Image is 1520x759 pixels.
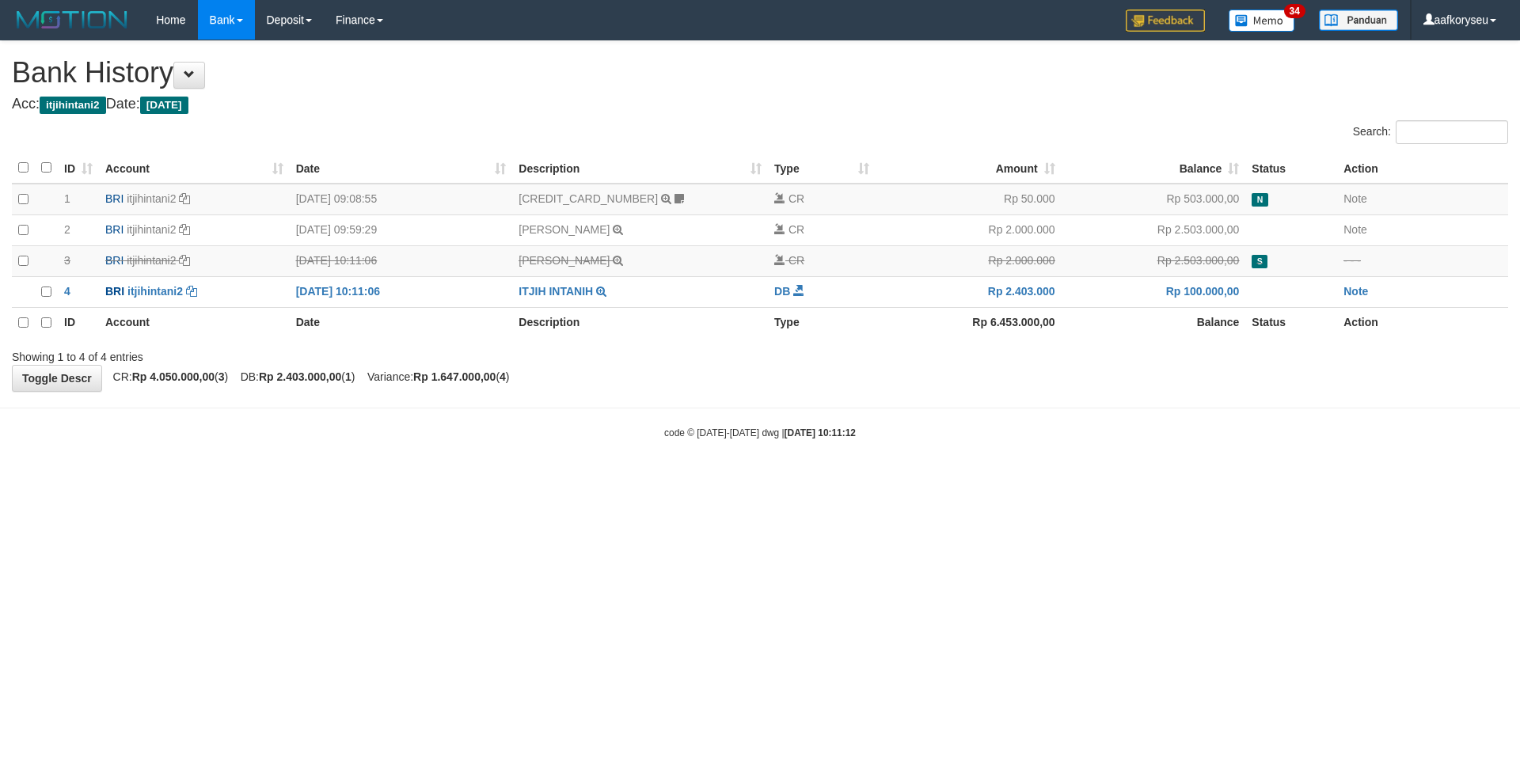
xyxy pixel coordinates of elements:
[1343,192,1367,205] a: Note
[788,254,804,267] span: CR
[127,285,183,298] a: itjihintani2
[1252,193,1267,207] span: Has Note
[500,370,506,383] strong: 4
[179,254,190,267] a: Copy itjihintani2 to clipboard
[876,245,1062,276] td: Rp 2.000.000
[768,307,876,338] th: Type
[768,153,876,184] th: Type: activate to sort column ascending
[99,153,290,184] th: Account: activate to sort column ascending
[876,184,1062,215] td: Rp 50.000
[105,254,123,267] span: BRI
[788,223,804,236] span: CR
[1062,245,1246,276] td: Rp 2.503.000,00
[1396,120,1508,144] input: Search:
[788,192,804,205] span: CR
[1252,255,1267,268] span: Duplicate/Skipped
[290,153,513,184] th: Date: activate to sort column ascending
[519,223,610,236] a: [PERSON_NAME]
[972,316,1054,328] strong: Rp 6.453.000,00
[105,192,123,205] span: BRI
[259,370,341,383] strong: Rp 2.403.000,00
[179,223,190,236] a: Copy itjihintani2 to clipboard
[140,97,188,114] span: [DATE]
[413,370,496,383] strong: Rp 1.647.000,00
[774,285,790,298] span: DB
[512,153,768,184] th: Description: activate to sort column ascending
[290,245,513,276] td: [DATE] 10:11:06
[1343,285,1368,298] a: Note
[1319,9,1398,31] img: panduan.png
[127,254,176,267] a: itjihintani2
[876,214,1062,245] td: Rp 2.000.000
[105,285,124,298] span: BRI
[1284,4,1305,18] span: 34
[1062,184,1246,215] td: Rp 503.000,00
[179,192,190,205] a: Copy itjihintani2 to clipboard
[290,307,513,338] th: Date
[1245,153,1337,184] th: Status
[105,370,510,383] span: CR: ( ) DB: ( ) Variance: ( )
[64,223,70,236] span: 2
[1337,153,1508,184] th: Action
[290,276,513,307] td: [DATE] 10:11:06
[664,427,856,438] small: code © [DATE]-[DATE] dwg |
[64,192,70,205] span: 1
[785,427,856,438] strong: [DATE] 10:11:12
[58,307,99,338] th: ID
[1343,223,1367,236] a: Note
[132,370,215,383] strong: Rp 4.050.000,00
[290,184,513,215] td: [DATE] 09:08:55
[1062,153,1246,184] th: Balance: activate to sort column ascending
[1062,214,1246,245] td: Rp 2.503.000,00
[876,153,1062,184] th: Amount: activate to sort column ascending
[218,370,225,383] strong: 3
[1126,9,1205,32] img: Feedback.jpg
[290,214,513,245] td: [DATE] 09:59:29
[1062,307,1246,338] th: Balance
[12,365,102,392] a: Toggle Descr
[40,97,106,114] span: itjihintani2
[127,192,176,205] a: itjihintani2
[519,192,658,205] a: [CREDIT_CARD_NUMBER]
[345,370,351,383] strong: 1
[64,285,70,298] span: 4
[512,307,768,338] th: Description
[1353,120,1508,144] label: Search:
[876,276,1062,307] td: Rp 2.403.000
[1337,307,1508,338] th: Action
[12,343,621,365] div: Showing 1 to 4 of 4 entries
[12,57,1508,89] h1: Bank History
[58,153,99,184] th: ID: activate to sort column ascending
[1229,9,1295,32] img: Button%20Memo.svg
[1245,307,1337,338] th: Status
[105,223,123,236] span: BRI
[519,285,593,298] a: ITJIH INTANIH
[12,8,132,32] img: MOTION_logo.png
[99,307,290,338] th: Account
[1337,245,1508,276] td: - - -
[519,254,610,267] a: [PERSON_NAME]
[12,97,1508,112] h4: Acc: Date:
[186,285,197,298] a: Copy itjihintani2 to clipboard
[64,254,70,267] span: 3
[1062,276,1246,307] td: Rp 100.000,00
[127,223,176,236] a: itjihintani2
